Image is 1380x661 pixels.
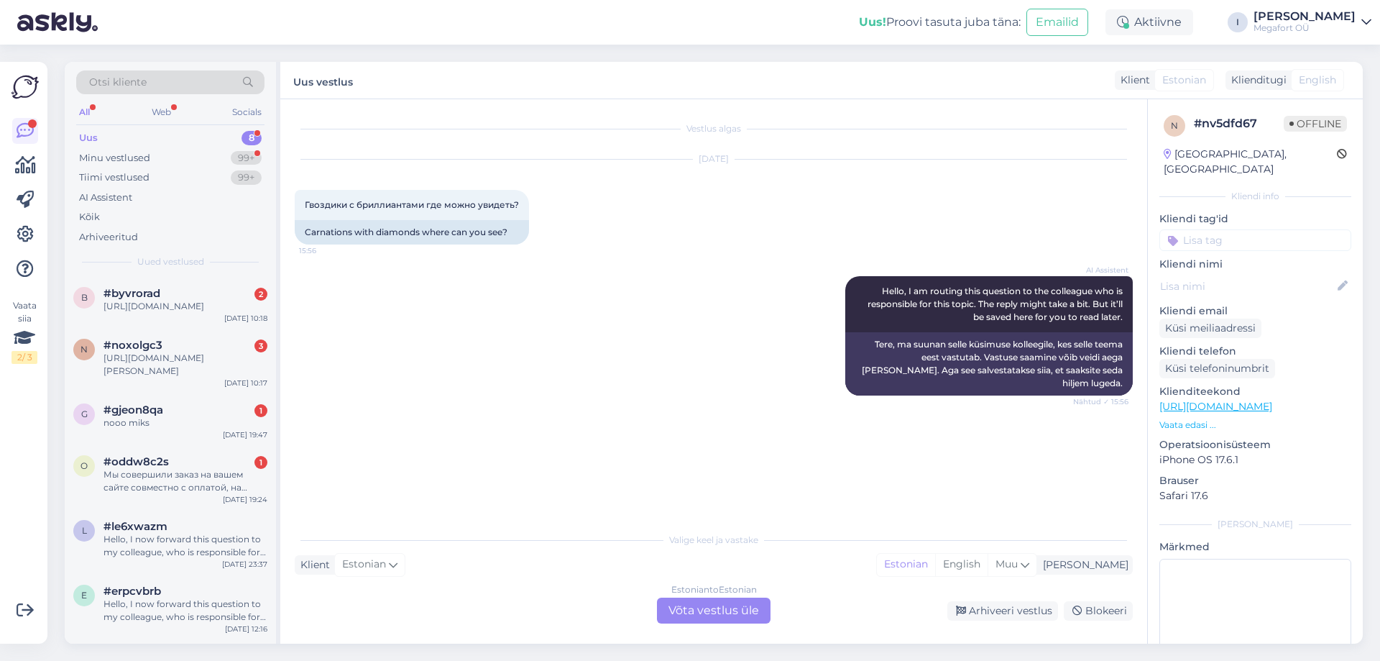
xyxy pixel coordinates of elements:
div: Aktiivne [1105,9,1193,35]
span: #gjeon8qa [103,404,163,416]
div: Web [149,103,174,122]
div: Megafort OÜ [1253,22,1356,34]
div: [DATE] 10:17 [224,378,267,388]
span: Гвоздики с бриллиантами где можно увидеть? [305,199,519,210]
span: English [1299,73,1336,88]
div: [DATE] 12:16 [225,624,267,634]
span: Uued vestlused [137,255,204,268]
div: Küsi telefoninumbrit [1159,359,1275,378]
div: [DATE] 19:24 [223,494,267,505]
div: 99+ [231,151,262,165]
div: Proovi tasuta juba täna: [859,14,1021,31]
label: Uus vestlus [293,70,353,90]
p: Safari 17.6 [1159,488,1351,503]
span: Estonian [342,557,386,573]
div: Arhiveeri vestlus [947,601,1058,621]
input: Lisa nimi [1160,278,1335,294]
span: o [80,460,88,471]
div: Kõik [79,210,100,224]
div: # nv5dfd67 [1194,115,1284,132]
div: [PERSON_NAME] [1253,11,1356,22]
span: #erpcvbrb [103,585,161,598]
div: nooo miks [103,416,267,429]
div: Vaata siia [11,299,37,364]
div: I [1228,12,1248,32]
div: [DATE] 19:47 [223,429,267,440]
div: [DATE] [295,152,1133,165]
p: Klienditeekond [1159,384,1351,399]
span: Otsi kliente [89,75,147,90]
span: l [82,525,87,536]
span: #le6xwazm [103,520,167,533]
p: Kliendi tag'id [1159,211,1351,227]
span: e [81,590,87,601]
span: #noxolgc3 [103,339,162,352]
span: Estonian [1162,73,1206,88]
div: Klient [295,557,330,573]
div: Carnations with diamonds where can you see? [295,220,529,245]
span: b [81,292,88,303]
div: Uus [79,131,98,145]
div: [URL][DOMAIN_NAME][PERSON_NAME] [103,352,267,378]
div: [DATE] 23:37 [222,559,267,570]
input: Lisa tag [1159,229,1351,251]
p: Brauser [1159,473,1351,488]
div: Tiimi vestlused [79,170,149,185]
a: [URL][DOMAIN_NAME] [1159,400,1272,413]
span: n [1171,120,1178,131]
div: [DATE] 10:18 [224,313,267,324]
span: Nähtud ✓ 15:56 [1073,396,1128,407]
div: Estonian to Estonian [671,583,757,596]
div: Hello, I now forward this question to my colleague, who is responsible for this. The reply will b... [103,598,267,624]
div: Socials [229,103,264,122]
p: Kliendi email [1159,304,1351,319]
div: 2 / 3 [11,351,37,364]
div: Klient [1115,73,1150,88]
div: 1 [254,404,267,417]
span: g [81,409,88,419]
div: 99+ [231,170,262,185]
div: [PERSON_NAME] [1037,557,1128,573]
div: Valige keel ja vastake [295,534,1133,547]
span: #oddw8c2s [103,455,169,468]
div: All [76,103,93,122]
div: English [935,554,988,575]
div: 2 [254,288,267,301]
span: Muu [995,557,1018,570]
div: Võta vestlus üle [657,598,770,624]
div: AI Assistent [79,191,132,205]
div: Hello, I now forward this question to my colleague, who is responsible for this. The reply will b... [103,533,267,559]
div: Blokeeri [1064,601,1133,621]
div: Küsi meiliaadressi [1159,319,1261,338]
div: [PERSON_NAME] [1159,518,1351,531]
button: Emailid [1026,9,1088,36]
span: Hello, I am routing this question to the colleague who is responsible for this topic. The reply m... [868,286,1125,322]
div: Arhiveeritud [79,230,138,245]
div: Tere, ma suunan selle küsimuse kolleegile, kes selle teema eest vastutab. Vastuse saamine võib ve... [845,332,1133,396]
div: Klienditugi [1225,73,1287,88]
span: 15:56 [299,245,353,256]
div: Vestlus algas [295,122,1133,135]
img: Askly Logo [11,73,39,101]
div: Minu vestlused [79,151,150,165]
span: #byvrorad [103,287,160,300]
p: Kliendi telefon [1159,344,1351,359]
a: [PERSON_NAME]Megafort OÜ [1253,11,1371,34]
div: 8 [241,131,262,145]
b: Uus! [859,15,886,29]
div: Мы совершили заказ на вашем сайте совместно с оплатой, на почту ничего не получили до сих пор и з... [103,468,267,494]
p: Operatsioonisüsteem [1159,437,1351,452]
p: Kliendi nimi [1159,257,1351,272]
div: [URL][DOMAIN_NAME] [103,300,267,313]
div: Estonian [877,554,935,575]
div: 1 [254,456,267,469]
span: Offline [1284,116,1347,132]
div: Kliendi info [1159,190,1351,203]
p: Märkmed [1159,539,1351,555]
div: [GEOGRAPHIC_DATA], [GEOGRAPHIC_DATA] [1164,147,1337,177]
p: Vaata edasi ... [1159,419,1351,432]
span: n [80,344,88,355]
div: 3 [254,339,267,352]
p: iPhone OS 17.6.1 [1159,452,1351,468]
span: AI Assistent [1075,265,1128,275]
